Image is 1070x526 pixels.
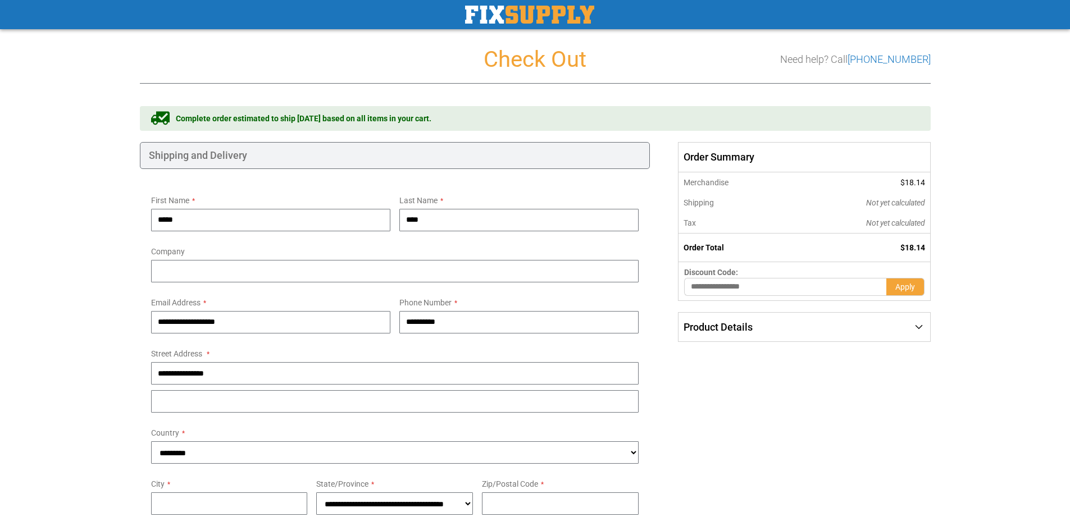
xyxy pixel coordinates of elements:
span: Not yet calculated [866,198,925,207]
span: Phone Number [399,298,452,307]
span: City [151,479,165,488]
th: Tax [679,213,790,234]
span: Product Details [684,321,753,333]
h3: Need help? Call [780,54,931,65]
span: $18.14 [900,178,925,187]
span: Not yet calculated [866,218,925,227]
span: Country [151,428,179,437]
h1: Check Out [140,47,931,72]
a: store logo [465,6,594,24]
span: $18.14 [900,243,925,252]
span: Apply [895,282,915,291]
span: Email Address [151,298,201,307]
span: Last Name [399,196,438,205]
span: Shipping [684,198,714,207]
span: Street Address [151,349,202,358]
span: State/Province [316,479,368,488]
span: Discount Code: [684,268,738,277]
img: Fix Industrial Supply [465,6,594,24]
span: First Name [151,196,189,205]
a: [PHONE_NUMBER] [848,53,931,65]
span: Company [151,247,185,256]
div: Shipping and Delivery [140,142,650,169]
span: Complete order estimated to ship [DATE] based on all items in your cart. [176,113,431,124]
th: Merchandise [679,172,790,193]
span: Order Summary [678,142,930,172]
strong: Order Total [684,243,724,252]
button: Apply [886,278,925,296]
span: Zip/Postal Code [482,479,538,488]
